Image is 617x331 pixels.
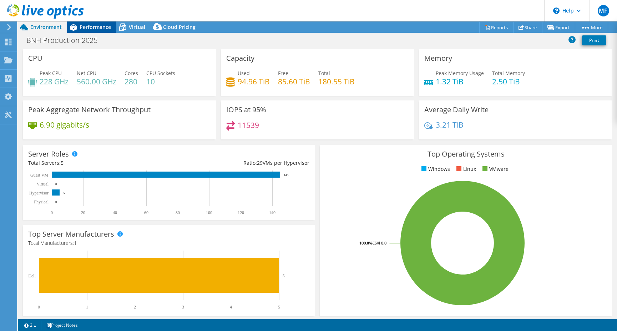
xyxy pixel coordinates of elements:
span: Environment [30,24,62,30]
text: 0 [38,305,40,310]
span: Virtual [129,24,145,30]
text: 140 [269,210,275,215]
li: Windows [420,165,450,173]
span: Peak CPU [40,70,62,76]
div: Total Servers: [28,159,169,167]
h3: Peak Aggregate Network Throughput [28,106,151,114]
text: Hypervisor [29,191,49,196]
a: Reports [479,22,514,33]
li: Linux [455,165,476,173]
h4: 560.00 GHz [77,78,116,85]
span: CPU Sockets [146,70,175,76]
h4: 6.90 gigabits/s [40,121,89,129]
a: Export [542,22,575,33]
h4: 11539 [238,121,259,129]
tspan: ESXi 8.0 [373,240,386,246]
span: Free [278,70,288,76]
span: Performance [80,24,111,30]
h3: Server Roles [28,150,69,158]
h4: 85.60 TiB [278,78,310,85]
text: 0 [51,210,53,215]
span: Total [318,70,330,76]
text: 80 [176,210,180,215]
li: VMware [481,165,509,173]
h3: Average Daily Write [424,106,489,114]
text: Dell [28,273,36,278]
text: Guest VM [30,173,48,178]
text: 2 [134,305,136,310]
text: 20 [81,210,85,215]
text: 120 [238,210,244,215]
a: Print [582,35,606,45]
h4: 10 [146,78,175,85]
span: MF [598,5,609,16]
span: Cloud Pricing [163,24,196,30]
svg: \n [553,8,560,14]
a: Share [513,22,542,33]
a: More [575,22,608,33]
h1: BNH-Production-2025 [23,36,108,44]
text: 1 [86,305,88,310]
text: 40 [113,210,117,215]
h4: 3.21 TiB [436,121,464,129]
text: 4 [230,305,232,310]
h4: 180.55 TiB [318,78,355,85]
text: Physical [34,199,49,204]
text: 5 [283,273,285,278]
text: 0 [55,200,57,204]
text: 5 [63,191,65,195]
text: 60 [144,210,148,215]
text: 145 [284,173,289,177]
span: Total Memory [492,70,525,76]
span: Peak Memory Usage [436,70,484,76]
span: 5 [61,159,64,166]
text: Virtual [37,182,49,187]
tspan: 100.0% [359,240,373,246]
text: 100 [206,210,212,215]
a: Project Notes [41,321,83,330]
h4: 2.50 TiB [492,78,525,85]
h3: Memory [424,54,452,62]
h4: 228 GHz [40,78,69,85]
span: 1 [74,239,77,246]
h4: 1.32 TiB [436,78,484,85]
text: 0 [55,182,57,186]
span: Used [238,70,250,76]
h4: 94.96 TiB [238,78,270,85]
span: 29 [257,159,263,166]
h3: CPU [28,54,42,62]
h3: Capacity [226,54,254,62]
a: 2 [19,321,41,330]
span: Cores [125,70,138,76]
span: Net CPU [77,70,96,76]
div: Ratio: VMs per Hypervisor [169,159,309,167]
h3: IOPS at 95% [226,106,266,114]
h4: Total Manufacturers: [28,239,309,247]
text: 5 [278,305,280,310]
text: 3 [182,305,184,310]
h3: Top Operating Systems [325,150,606,158]
h4: 280 [125,78,138,85]
h3: Top Server Manufacturers [28,230,114,238]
